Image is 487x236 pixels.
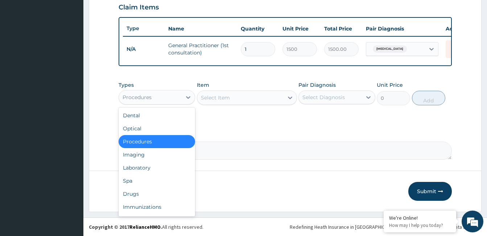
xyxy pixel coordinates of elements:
label: Unit Price [377,81,403,89]
div: Redefining Heath Insurance in [GEOGRAPHIC_DATA] using Telemedicine and Data Science! [290,223,482,231]
div: Spa [119,174,195,187]
div: Chat with us now [38,41,122,50]
img: d_794563401_company_1708531726252_794563401 [13,36,29,54]
a: RelianceHMO [129,224,161,230]
div: Select Diagnosis [302,94,345,101]
footer: All rights reserved. [83,217,487,236]
p: How may I help you today? [389,222,451,228]
textarea: Type your message and hit 'Enter' [4,158,138,184]
label: Comment [119,131,452,138]
div: Imaging [119,148,195,161]
strong: Copyright © 2017 . [89,224,162,230]
th: Quantity [237,21,279,36]
label: Types [119,82,134,88]
th: Type [123,22,165,35]
th: Actions [442,21,478,36]
label: Pair Diagnosis [298,81,336,89]
div: Minimize live chat window [119,4,136,21]
th: Total Price [321,21,362,36]
div: Select Item [201,94,230,101]
div: Laboratory [119,161,195,174]
h3: Claim Items [119,4,159,12]
td: N/A [123,42,165,56]
button: Add [412,91,445,105]
div: Drugs [119,187,195,200]
div: Procedures [119,135,195,148]
label: Item [197,81,209,89]
div: Immunizations [119,200,195,213]
th: Name [165,21,237,36]
div: We're Online! [389,215,451,221]
th: Unit Price [279,21,321,36]
div: Procedures [123,94,152,101]
div: Dental [119,109,195,122]
th: Pair Diagnosis [362,21,442,36]
button: Submit [408,182,452,201]
span: [MEDICAL_DATA] [373,45,407,53]
span: We're online! [42,72,100,145]
div: Optical [119,122,195,135]
div: Others [119,213,195,227]
td: General Practitioner (1st consultation) [165,38,237,60]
